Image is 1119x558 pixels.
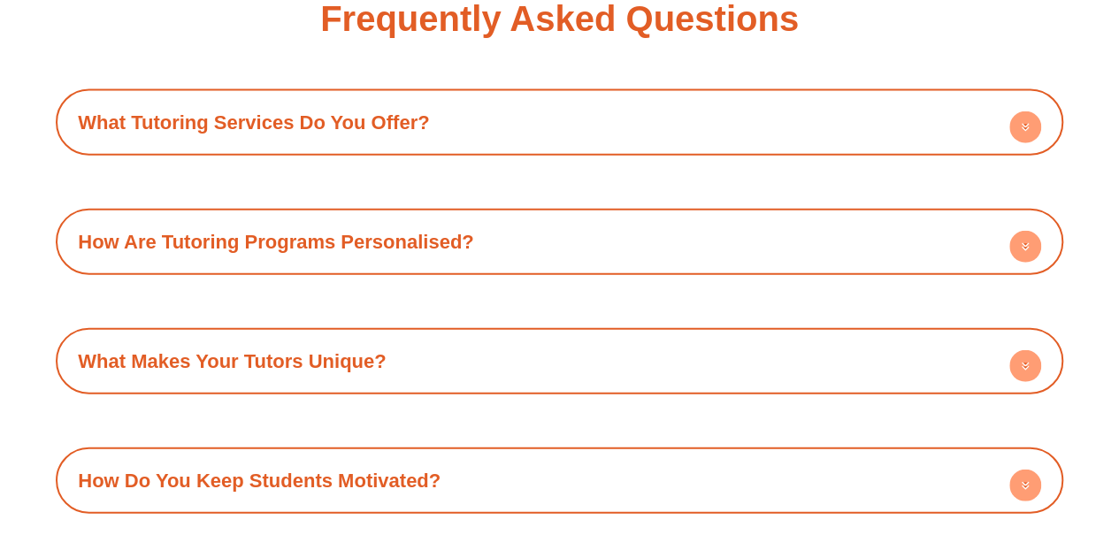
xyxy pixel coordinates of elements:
a: How Do You Keep Students Motivated? [78,470,441,492]
h4: What Tutoring Services Do You Offer? [65,98,1054,147]
h3: Frequently Asked Questions [320,1,799,36]
a: How Are Tutoring Programs Personalised? [78,231,473,253]
a: What Tutoring Services Do You Offer? [78,111,429,134]
iframe: Chat Widget [824,358,1119,558]
h4: How Do You Keep Students Motivated? [65,456,1054,505]
label: Please complete this required field. [4,347,696,363]
h4: How Are Tutoring Programs Personalised? [65,218,1054,266]
h4: What Makes Your Tutors Unique? [65,337,1054,386]
a: What Makes Your Tutors Unique? [78,350,386,372]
